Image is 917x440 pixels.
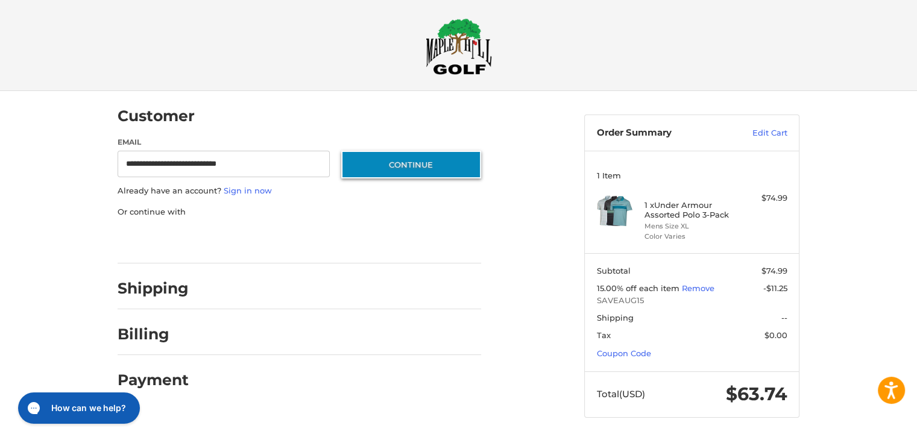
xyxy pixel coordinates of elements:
iframe: Gorgias live chat messenger [12,388,143,428]
span: Total (USD) [597,388,645,400]
h2: Customer [118,107,195,125]
img: Maple Hill Golf [426,18,492,75]
span: -- [781,313,787,322]
span: Tax [597,330,611,340]
a: Coupon Code [597,348,651,358]
span: SAVEAUG15 [597,295,787,307]
iframe: PayPal-paypal [114,230,204,251]
div: $74.99 [740,192,787,204]
span: -$11.25 [763,283,787,293]
h3: Order Summary [597,127,726,139]
a: Remove [682,283,714,293]
h4: 1 x Under Armour Assorted Polo 3-Pack [644,200,737,220]
button: Continue [341,151,481,178]
span: Shipping [597,313,634,322]
p: Or continue with [118,206,481,218]
iframe: PayPal-paylater [216,230,306,251]
span: $63.74 [726,383,787,405]
h3: 1 Item [597,171,787,180]
span: 15.00% off each item [597,283,682,293]
a: Sign in now [224,186,272,195]
span: $0.00 [764,330,787,340]
a: Edit Cart [726,127,787,139]
span: $74.99 [761,266,787,275]
iframe: PayPal-venmo [318,230,409,251]
h2: Billing [118,325,188,344]
li: Color Varies [644,231,737,242]
p: Already have an account? [118,185,481,197]
h2: Payment [118,371,189,389]
li: Mens Size XL [644,221,737,231]
iframe: Google Customer Reviews [818,407,917,440]
h2: Shipping [118,279,189,298]
span: Subtotal [597,266,631,275]
label: Email [118,137,330,148]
